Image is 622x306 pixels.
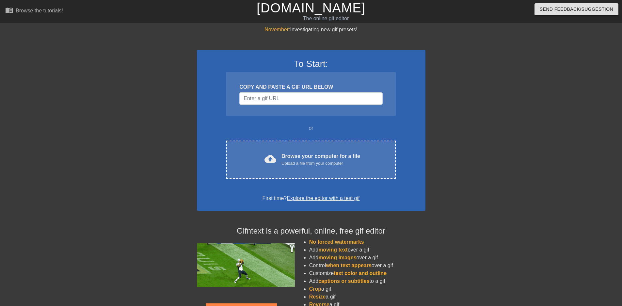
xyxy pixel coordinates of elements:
[309,286,321,292] span: Crop
[205,194,417,202] div: First time?
[211,15,441,23] div: The online gif editor
[287,195,359,201] a: Explore the editor with a test gif
[197,26,425,34] div: Investigating new gif presets!
[205,58,417,69] h3: To Start:
[264,153,276,165] span: cloud_upload
[318,255,356,260] span: moving images
[334,270,387,276] span: text color and outline
[281,160,360,167] div: Upload a file from your computer
[257,1,365,15] a: [DOMAIN_NAME]
[239,83,382,91] div: COPY AND PASTE A GIF URL BELOW
[309,294,326,299] span: Resize
[281,152,360,167] div: Browse your computer for a file
[5,6,13,14] span: menu_book
[309,277,425,285] li: Add to a gif
[264,27,290,32] span: November:
[309,262,425,269] li: Control over a gif
[309,293,425,301] li: a gif
[239,92,382,105] input: Username
[534,3,618,15] button: Send Feedback/Suggestion
[309,285,425,293] li: a gif
[309,254,425,262] li: Add over a gif
[197,226,425,236] h4: Gifntext is a powerful, online, free gif editor
[318,278,369,284] span: captions or subtitles
[197,243,295,287] img: football_small.gif
[309,246,425,254] li: Add over a gif
[540,5,613,13] span: Send Feedback/Suggestion
[309,239,364,245] span: No forced watermarks
[5,6,63,16] a: Browse the tutorials!
[318,247,348,252] span: moving text
[326,263,372,268] span: when text appears
[16,8,63,13] div: Browse the tutorials!
[214,124,408,132] div: or
[309,269,425,277] li: Customize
